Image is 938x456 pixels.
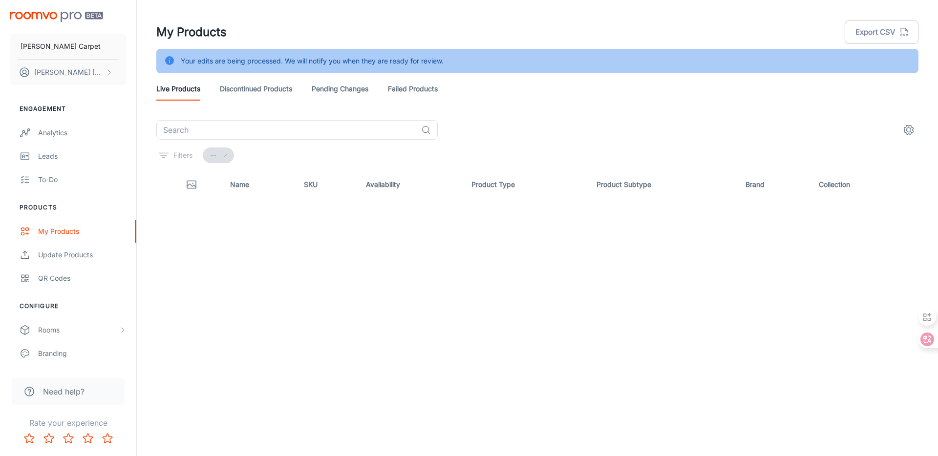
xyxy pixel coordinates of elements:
[21,41,101,52] p: [PERSON_NAME] Carpet
[156,23,227,41] h1: My Products
[738,171,811,198] th: Brand
[296,171,358,198] th: SKU
[38,325,119,335] div: Rooms
[811,171,918,198] th: Collection
[181,52,444,70] div: Your edits are being processed. We will notify you when they are ready for review.
[38,249,127,260] div: Update Products
[38,127,127,138] div: Analytics
[59,429,78,448] button: Rate 3 star
[464,171,589,198] th: Product Type
[186,179,197,190] svg: Thumbnail
[38,174,127,185] div: To-do
[589,171,738,198] th: Product Subtype
[10,34,127,59] button: [PERSON_NAME] Carpet
[358,171,464,198] th: Availability
[38,348,127,359] div: Branding
[20,429,39,448] button: Rate 1 star
[39,429,59,448] button: Rate 2 star
[98,429,117,448] button: Rate 5 star
[845,21,918,44] button: Export CSV
[10,60,127,85] button: [PERSON_NAME] [PERSON_NAME]
[899,120,918,140] button: settings
[38,273,127,284] div: QR Codes
[388,77,438,101] a: Failed Products
[43,386,85,397] span: Need help?
[312,77,368,101] a: Pending Changes
[156,77,200,101] a: Live Products
[10,12,103,22] img: Roomvo PRO Beta
[78,429,98,448] button: Rate 4 star
[38,151,127,162] div: Leads
[34,67,103,78] p: [PERSON_NAME] [PERSON_NAME]
[222,171,296,198] th: Name
[38,226,127,237] div: My Products
[156,120,417,140] input: Search
[220,77,292,101] a: Discontinued Products
[8,417,128,429] p: Rate your experience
